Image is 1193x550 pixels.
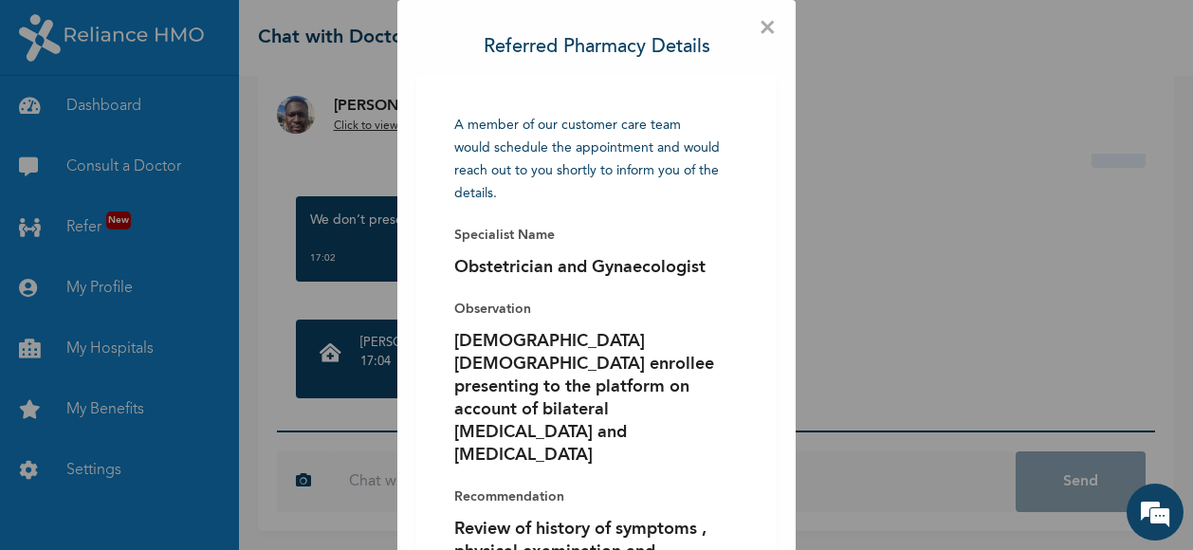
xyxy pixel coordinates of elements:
[454,486,720,508] p: Recommendation
[454,224,720,247] p: Specialist Name
[9,388,361,454] textarea: Type your message and hit 'Enter'
[9,487,186,501] span: Conversation
[484,38,710,57] h3: Referred Pharmacy Details
[35,95,77,142] img: d_794563401_company_1708531726252_794563401
[454,298,720,321] p: Observation
[454,114,720,205] span: A member of our customer care team would schedule the appointment and would reach out to you shor...
[454,256,720,279] p: Obstetrician and Gynaecologist
[99,106,319,131] div: Chat with us now
[186,454,362,513] div: FAQs
[110,174,262,365] span: We're online!
[759,19,777,38] span: ×
[311,9,357,55] div: Minimize live chat window
[454,330,720,467] p: [DEMOGRAPHIC_DATA] [DEMOGRAPHIC_DATA] enrollee presenting to the platform on account of bilateral...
